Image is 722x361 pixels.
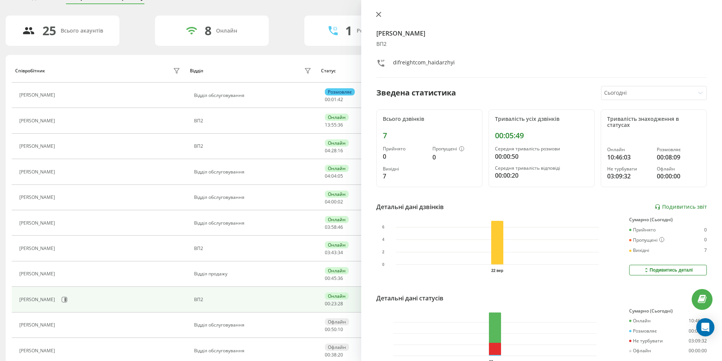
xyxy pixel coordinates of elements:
div: Офлайн [325,318,349,325]
div: ВП2 [194,297,313,302]
div: Офлайн [657,166,700,172]
span: 10 [338,326,343,333]
div: [PERSON_NAME] [19,92,57,98]
div: 7 [383,131,476,140]
div: Онлайн [325,165,349,172]
div: Тривалість знаходження в статусах [607,116,700,129]
div: : : [325,250,343,255]
span: 00 [325,326,330,333]
span: 00 [325,96,330,103]
div: difreightcom_haidarzhyi [393,59,455,70]
div: Відділ продажу [194,271,313,277]
div: Середня тривалість відповіді [495,166,588,171]
div: Розмовляє [629,328,657,334]
div: : : [325,122,343,128]
div: ВП2 [194,118,313,123]
div: Онлайн [629,318,651,323]
div: Відділ обслуговування [194,169,313,175]
div: Офлайн [325,344,349,351]
div: Open Intercom Messenger [696,318,714,336]
div: Вихідні [383,166,426,172]
div: [PERSON_NAME] [19,246,57,251]
span: 45 [331,275,337,281]
div: : : [325,173,343,179]
div: [PERSON_NAME] [19,348,57,353]
span: 03 [325,224,330,230]
div: 25 [42,23,56,38]
div: 00:08:09 [657,153,700,162]
div: Детальні дані дзвінків [376,202,444,211]
div: [PERSON_NAME] [19,169,57,175]
button: Подивитись деталі [629,265,707,275]
span: 23 [331,300,337,307]
text: 4 [382,238,384,242]
div: 03:09:32 [689,338,707,344]
div: [PERSON_NAME] [19,195,57,200]
div: : : [325,199,343,205]
div: : : [325,148,343,153]
div: 0 [432,153,476,162]
div: Офлайн [629,348,651,353]
div: 00:00:20 [495,171,588,180]
span: 01 [331,96,337,103]
div: Вихідні [629,248,649,253]
div: 7 [704,248,707,253]
span: 28 [338,300,343,307]
div: Прийнято [629,227,656,233]
div: Онлайн [325,292,349,300]
span: 50 [331,326,337,333]
div: Онлайн [607,147,651,152]
span: 05 [338,173,343,179]
div: [PERSON_NAME] [19,220,57,226]
div: 0 [704,227,707,233]
div: Онлайн [325,114,349,121]
span: 42 [338,96,343,103]
div: Онлайн [325,267,349,274]
div: Розмовляють [357,28,393,34]
span: 00 [325,275,330,281]
div: 03:09:32 [607,172,651,181]
div: [PERSON_NAME] [19,144,57,149]
div: Всього дзвінків [383,116,476,122]
span: 58 [331,224,337,230]
div: Середня тривалість розмови [495,146,588,152]
div: Всього акаунтів [61,28,103,34]
div: Сумарно (Сьогодні) [629,217,707,222]
text: 6 [382,225,384,229]
div: : : [325,225,343,230]
div: Онлайн [325,139,349,147]
span: 04 [325,173,330,179]
text: 0 [382,263,384,267]
div: Відділ обслуговування [194,195,313,200]
span: 46 [338,224,343,230]
div: 10:46:03 [607,153,651,162]
div: ВП2 [194,246,313,251]
div: Відділ обслуговування [194,322,313,328]
div: [PERSON_NAME] [19,297,57,302]
span: 03 [325,249,330,256]
span: 34 [338,249,343,256]
span: 36 [338,122,343,128]
span: 13 [325,122,330,128]
span: 04 [331,173,337,179]
span: 00 [325,352,330,358]
div: : : [325,301,343,306]
span: 55 [331,122,337,128]
div: Подивитись деталі [643,267,693,273]
div: Пропущені [629,237,664,243]
div: Тривалість усіх дзвінків [495,116,588,122]
div: Онлайн [325,191,349,198]
div: [PERSON_NAME] [19,322,57,328]
div: 0 [704,237,707,243]
div: 8 [205,23,211,38]
span: 36 [338,275,343,281]
div: Відділ [190,68,203,73]
div: 0 [383,152,426,161]
span: 00 [331,198,337,205]
div: Розмовляє [325,88,355,95]
div: Не турбувати [629,338,663,344]
div: : : [325,97,343,102]
div: Пропущені [432,146,476,152]
div: 1 [345,23,352,38]
span: 20 [338,352,343,358]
